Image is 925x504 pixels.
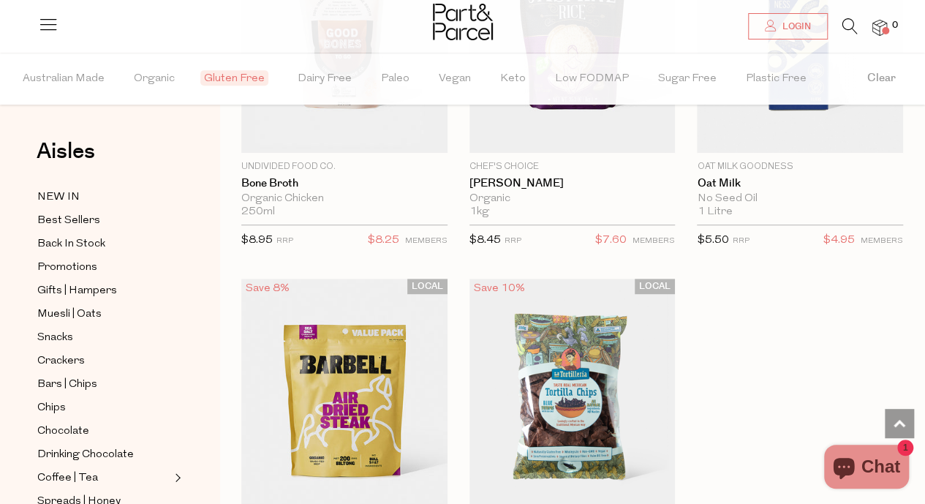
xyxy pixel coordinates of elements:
a: Drinking Chocolate [37,445,170,464]
span: LOCAL [635,279,675,294]
div: Organic [469,192,676,206]
span: Chips [37,399,66,417]
span: 0 [888,19,902,32]
span: Aisles [37,135,95,168]
span: Chocolate [37,423,89,440]
small: MEMBERS [633,237,675,245]
span: Plastic Free [746,53,807,105]
a: Chips [37,399,170,417]
div: No Seed Oil [697,192,903,206]
a: Oat Milk [697,177,903,190]
span: Australian Made [23,53,105,105]
span: Vegan [439,53,471,105]
span: Muesli | Oats [37,306,102,323]
small: MEMBERS [861,237,903,245]
span: Bars | Chips [37,376,97,394]
a: Aisles [37,140,95,177]
a: Muesli | Oats [37,305,170,323]
span: $8.95 [241,235,273,246]
span: Back In Stock [37,236,105,253]
span: Low FODMAP [555,53,629,105]
button: Expand/Collapse Coffee | Tea [171,469,181,486]
inbox-online-store-chat: Shopify online store chat [820,445,913,492]
div: Organic Chicken [241,192,448,206]
a: Promotions [37,258,170,277]
a: [PERSON_NAME] [469,177,676,190]
a: Coffee | Tea [37,469,170,487]
span: Login [779,20,811,33]
span: $8.45 [469,235,501,246]
small: RRP [276,237,293,245]
a: Bars | Chips [37,375,170,394]
span: 1 Litre [697,206,732,219]
p: Oat Milk Goodness [697,160,903,173]
span: Gluten Free [200,70,268,86]
span: Promotions [37,259,97,277]
small: RRP [732,237,749,245]
button: Clear filter by Filter [838,53,925,105]
small: MEMBERS [405,237,448,245]
a: NEW IN [37,188,170,206]
span: Snacks [37,329,73,347]
div: Save 10% [469,279,529,298]
a: 0 [872,20,887,35]
a: Bone Broth [241,177,448,190]
span: Best Sellers [37,212,100,230]
span: $5.50 [697,235,728,246]
span: Gifts | Hampers [37,282,117,300]
span: Paleo [381,53,409,105]
div: Save 8% [241,279,294,298]
span: $7.60 [595,231,627,250]
p: Undivided Food Co. [241,160,448,173]
span: $8.25 [368,231,399,250]
span: NEW IN [37,189,80,206]
span: Sugar Free [658,53,717,105]
p: Chef's Choice [469,160,676,173]
span: $4.95 [823,231,855,250]
a: Back In Stock [37,235,170,253]
a: Gifts | Hampers [37,282,170,300]
span: 1kg [469,206,489,219]
a: Crackers [37,352,170,370]
span: Dairy Free [298,53,352,105]
a: Best Sellers [37,211,170,230]
span: LOCAL [407,279,448,294]
span: Drinking Chocolate [37,446,134,464]
a: Login [748,13,828,40]
a: Snacks [37,328,170,347]
span: Keto [500,53,526,105]
span: Crackers [37,353,85,370]
small: RRP [505,237,521,245]
span: Organic [134,53,175,105]
img: Part&Parcel [433,4,493,40]
span: Coffee | Tea [37,470,98,487]
a: Chocolate [37,422,170,440]
span: 250ml [241,206,275,219]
